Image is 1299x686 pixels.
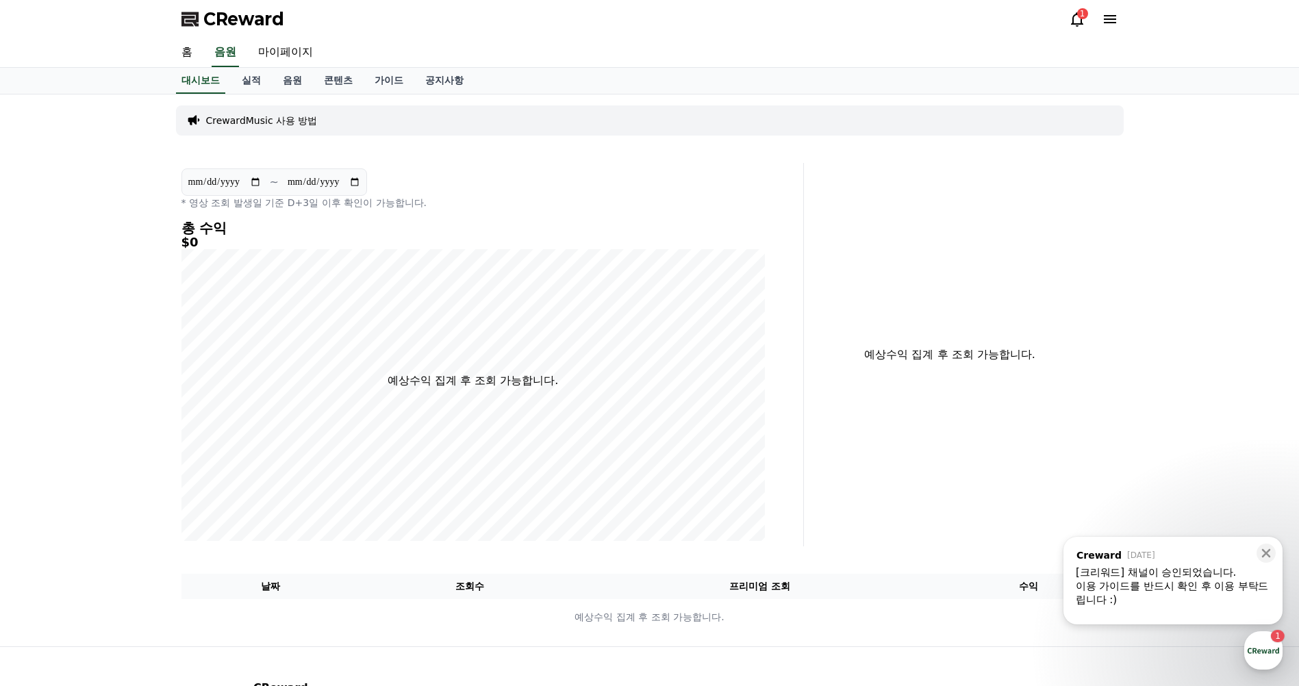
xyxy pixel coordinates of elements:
a: 음원 [272,68,313,94]
a: 콘텐츠 [313,68,364,94]
a: CReward [181,8,284,30]
p: 예상수익 집계 후 조회 가능합니다. [388,372,558,389]
span: 설정 [212,455,228,466]
a: 홈 [171,38,203,67]
p: 예상수익 집계 후 조회 가능합니다. [815,346,1085,363]
p: 예상수익 집계 후 조회 가능합니다. [182,610,1118,624]
a: 대시보드 [176,68,225,94]
h4: 총 수익 [181,220,765,236]
a: 1대화 [90,434,177,468]
a: CrewardMusic 사용 방법 [206,114,318,127]
a: 마이페이지 [247,38,324,67]
span: 홈 [43,455,51,466]
span: CReward [203,8,284,30]
a: 가이드 [364,68,414,94]
th: 수익 [939,574,1118,599]
a: 1 [1069,11,1085,27]
p: * 영상 조회 발생일 기준 D+3일 이후 확인이 가능합니다. [181,196,765,209]
a: 공지사항 [414,68,475,94]
th: 조회수 [360,574,579,599]
h5: $0 [181,236,765,249]
span: 대화 [125,455,142,466]
a: 실적 [231,68,272,94]
a: 홈 [4,434,90,468]
span: 1 [139,433,144,444]
a: 설정 [177,434,263,468]
div: 1 [1077,8,1088,19]
th: 프리미엄 조회 [580,574,939,599]
th: 날짜 [181,574,360,599]
a: 음원 [212,38,239,67]
p: ~ [270,174,279,190]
